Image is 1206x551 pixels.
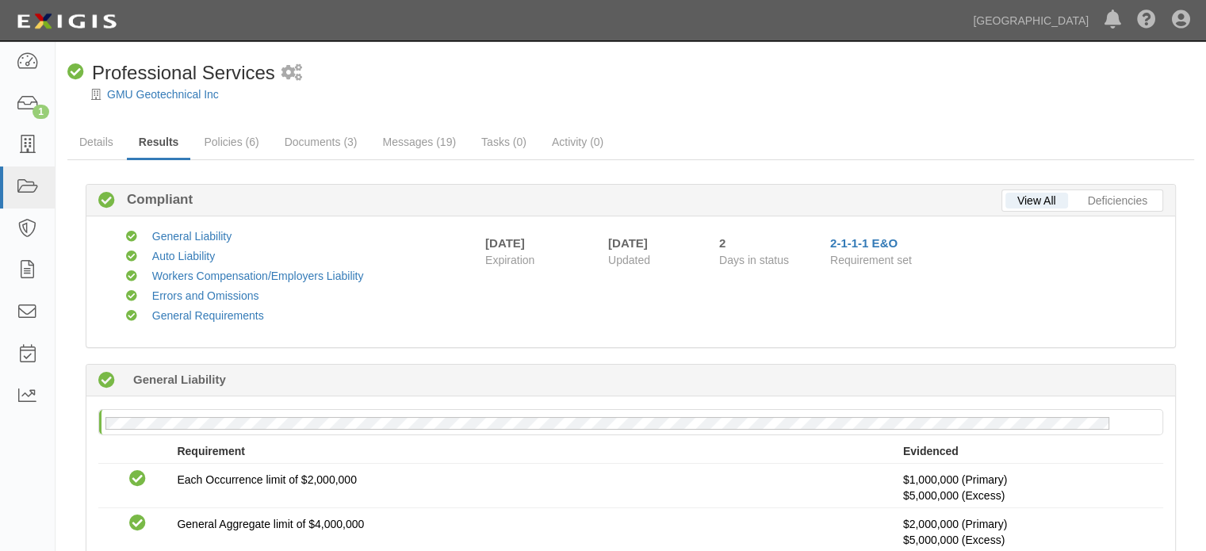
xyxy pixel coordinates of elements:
[152,230,232,243] a: General Liability
[126,311,137,322] i: Compliant
[830,254,912,266] span: Requirement set
[115,190,193,209] b: Compliant
[540,126,615,158] a: Activity (0)
[67,59,275,86] div: Professional Services
[177,518,364,530] span: General Aggregate limit of $4,000,000
[126,231,137,243] i: Compliant
[126,271,137,282] i: Compliant
[129,515,146,532] i: Compliant
[281,65,302,82] i: 2 scheduled workflows
[608,235,695,251] div: [DATE]
[608,254,650,266] span: Updated
[152,309,264,322] a: General Requirements
[177,445,245,457] strong: Requirement
[177,473,356,486] span: Each Occurrence limit of $2,000,000
[192,126,270,158] a: Policies (6)
[830,236,898,250] a: 2-1-1-1 E&O
[98,193,115,209] i: Compliant
[485,252,596,268] span: Expiration
[903,445,959,457] strong: Evidenced
[903,472,1151,503] p: $1,000,000 (Primary)
[469,126,538,158] a: Tasks (0)
[152,250,215,262] a: Auto Liability
[33,105,49,119] div: 1
[1076,193,1159,209] a: Deficiencies
[133,371,226,388] b: General Liability
[370,126,468,158] a: Messages (19)
[273,126,369,158] a: Documents (3)
[107,88,219,101] a: GMU Geotechnical Inc
[965,5,1097,36] a: [GEOGRAPHIC_DATA]
[1005,193,1068,209] a: View All
[485,235,525,251] div: [DATE]
[719,235,818,251] div: Since 09/08/2025
[903,516,1151,548] p: $2,000,000 (Primary)
[12,7,121,36] img: logo-5460c22ac91f19d4615b14bd174203de0afe785f0fc80cf4dbbc73dc1793850b.png
[67,64,84,81] i: Compliant
[126,251,137,262] i: Compliant
[67,126,125,158] a: Details
[903,534,1005,546] span: Policy #PSE0002541 Insurer: RLI Insurance Company
[98,373,115,389] i: Compliant 400 days (since 08/06/2024)
[152,289,259,302] a: Errors and Omissions
[126,291,137,302] i: Compliant
[152,270,364,282] a: Workers Compensation/Employers Liability
[1137,11,1156,30] i: Help Center - Complianz
[92,62,275,83] span: Professional Services
[903,489,1005,502] span: Policy #PSE0002541 Insurer: RLI Insurance Company
[127,126,191,160] a: Results
[719,254,789,266] span: Days in status
[129,471,146,488] i: Compliant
